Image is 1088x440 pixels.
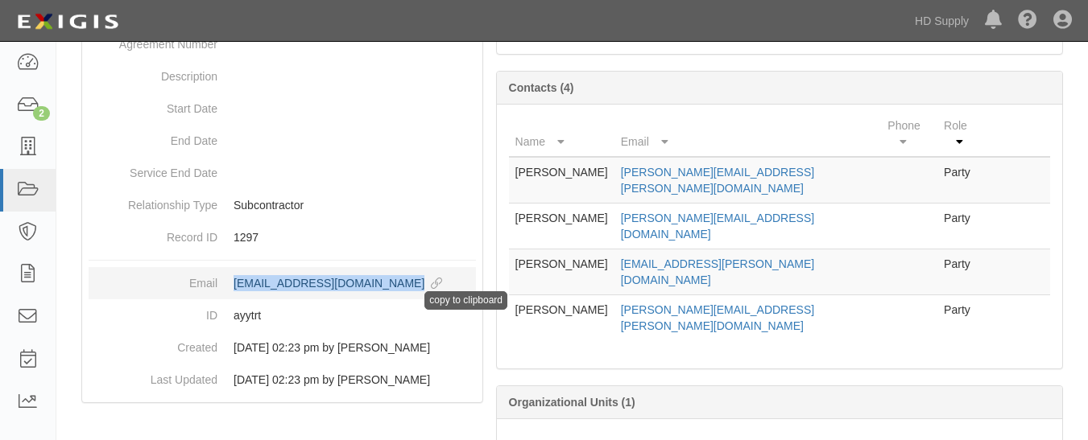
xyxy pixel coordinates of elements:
a: [EMAIL_ADDRESS][PERSON_NAME][DOMAIN_NAME] [621,257,814,286]
b: Contacts (4) [509,81,574,94]
td: [PERSON_NAME] [509,249,614,295]
div: copy to clipboard [424,291,507,310]
dt: Created [89,331,217,356]
dt: ID [89,299,217,323]
dt: Record ID [89,221,217,245]
dd: [DATE] 02:23 pm by [PERSON_NAME] [89,331,476,364]
a: HD Supply [907,5,977,37]
a: [PERSON_NAME][EMAIL_ADDRESS][DOMAIN_NAME] [621,212,814,241]
td: Party [937,249,986,295]
dt: Service End Date [89,157,217,181]
th: Role [937,111,986,157]
div: [EMAIL_ADDRESS][DOMAIN_NAME] [234,275,424,291]
b: Organizational Units (1) [509,396,635,409]
th: Email [614,111,882,157]
a: [PERSON_NAME][EMAIL_ADDRESS][PERSON_NAME][DOMAIN_NAME] [621,166,814,195]
a: [PERSON_NAME][EMAIL_ADDRESS][PERSON_NAME][DOMAIN_NAME] [621,303,814,332]
dt: Relationship Type [89,189,217,213]
dt: Start Date [89,93,217,117]
dd: Subcontractor [89,189,476,221]
th: Phone [881,111,937,157]
dt: End Date [89,125,217,149]
div: 2 [33,106,50,121]
dd: [DATE] 02:23 pm by [PERSON_NAME] [89,364,476,396]
td: [PERSON_NAME] [509,295,614,341]
a: [EMAIL_ADDRESS][DOMAIN_NAME]copy to clipboard [234,277,442,290]
p: 1297 [234,229,476,245]
td: Party [937,157,986,204]
td: [PERSON_NAME] [509,204,614,249]
td: Party [937,295,986,341]
dt: Email [89,267,217,291]
dt: Last Updated [89,364,217,388]
i: Help Center - Complianz [1018,11,1037,31]
td: Party [937,204,986,249]
td: [PERSON_NAME] [509,157,614,204]
th: Name [509,111,614,157]
img: logo-5460c22ac91f19d4615b14bd174203de0afe785f0fc80cf4dbbc73dc1793850b.png [12,7,123,36]
dd: ayytrt [89,299,476,331]
dt: Description [89,60,217,84]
